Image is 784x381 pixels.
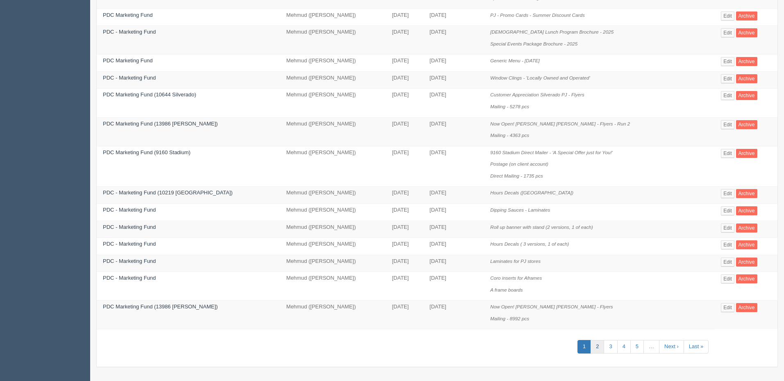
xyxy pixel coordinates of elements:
td: [DATE] [386,89,423,117]
td: Mehmud ([PERSON_NAME]) [280,26,386,55]
a: PDC - Marketing Fund [103,241,156,247]
a: 2 [591,340,604,354]
td: Mehmud ([PERSON_NAME]) [280,255,386,272]
a: 3 [604,340,617,354]
i: Laminates for PJ stores [490,258,541,264]
i: Dipping Sauces - Laminates [490,207,550,212]
a: PDC - Marketing Fund (10219 [GEOGRAPHIC_DATA]) [103,189,233,196]
i: PJ - Promo Cards - Summer Discount Cards [490,12,585,18]
i: 9160 Stadium Direct Mailer - 'A Special Offer just for You!' [490,150,613,155]
a: PDC - Marketing Fund [103,207,156,213]
td: [DATE] [423,203,484,221]
td: Mehmud ([PERSON_NAME]) [280,146,386,187]
a: PDC - Marketing Fund [103,224,156,230]
a: Last » [684,340,709,354]
a: Archive [736,57,757,66]
a: … [643,340,659,354]
a: Next › [659,340,684,354]
a: Edit [721,57,734,66]
td: [DATE] [386,26,423,55]
td: [DATE] [423,89,484,117]
td: [DATE] [386,272,423,301]
a: Edit [721,240,734,249]
a: 4 [617,340,631,354]
a: PDC Marketing Fund [103,57,152,64]
a: Edit [721,206,734,215]
a: Archive [736,240,757,249]
td: Mehmud ([PERSON_NAME]) [280,301,386,329]
td: [DATE] [423,117,484,146]
td: [DATE] [386,301,423,329]
td: [DATE] [386,238,423,255]
td: Mehmud ([PERSON_NAME]) [280,221,386,238]
td: Mehmud ([PERSON_NAME]) [280,187,386,204]
a: PDC Marketing Fund [103,12,152,18]
td: [DATE] [423,272,484,301]
td: Mehmud ([PERSON_NAME]) [280,9,386,26]
i: Hours Decals ( 3 versions, 1 of each) [490,241,569,246]
a: Edit [721,149,734,158]
a: Archive [736,274,757,283]
i: Now Open! [PERSON_NAME] [PERSON_NAME] - Flyers [490,304,613,309]
td: Mehmud ([PERSON_NAME]) [280,272,386,301]
td: [DATE] [386,221,423,238]
a: Archive [736,74,757,83]
td: [DATE] [386,71,423,89]
i: Special Events Package Brochure - 2025 [490,41,577,46]
td: Mehmud ([PERSON_NAME]) [280,55,386,72]
a: Archive [736,120,757,129]
i: Window Clings - 'Locally Owned and Operated' [490,75,590,80]
td: Mehmud ([PERSON_NAME]) [280,71,386,89]
a: PDC - Marketing Fund [103,29,156,35]
td: [DATE] [423,301,484,329]
a: Archive [736,189,757,198]
a: PDC Marketing Fund (9160 Stadium) [103,149,191,155]
td: [DATE] [423,146,484,187]
a: Archive [736,11,757,21]
a: PDC - Marketing Fund [103,75,156,81]
a: Edit [721,91,734,100]
i: Hours Decals ([GEOGRAPHIC_DATA]) [490,190,573,195]
td: Mehmud ([PERSON_NAME]) [280,203,386,221]
td: [DATE] [423,55,484,72]
a: Archive [736,28,757,37]
a: Edit [721,303,734,312]
td: [DATE] [386,203,423,221]
i: Mailing - 4363 pcs [490,132,529,138]
td: [DATE] [423,221,484,238]
td: [DATE] [423,187,484,204]
i: [DEMOGRAPHIC_DATA] Lunch Program Brochure - 2025 [490,29,614,34]
a: Archive [736,206,757,215]
i: Direct Mailing - 1735 pcs [490,173,543,178]
td: [DATE] [386,117,423,146]
a: Edit [721,258,734,267]
a: Edit [721,274,734,283]
td: [DATE] [423,9,484,26]
a: 1 [577,340,591,354]
a: PDC Marketing Fund (13986 [PERSON_NAME]) [103,121,218,127]
td: [DATE] [423,238,484,255]
td: [DATE] [386,255,423,272]
i: Mailing - 5278 pcs [490,104,529,109]
td: [DATE] [423,71,484,89]
td: Mehmud ([PERSON_NAME]) [280,117,386,146]
i: A frame boards [490,287,523,292]
a: Edit [721,74,734,83]
a: PDC Marketing Fund (10644 Silverado) [103,91,196,98]
td: [DATE] [386,55,423,72]
a: Archive [736,258,757,267]
i: Customer Appreciation Silverado PJ - Flyers [490,92,584,97]
i: Now Open! [PERSON_NAME] [PERSON_NAME] - Flyers - Run 2 [490,121,630,126]
i: Coro inserts for Aframes [490,275,542,281]
td: Mehmud ([PERSON_NAME]) [280,89,386,117]
a: Archive [736,91,757,100]
a: Archive [736,303,757,312]
td: Mehmud ([PERSON_NAME]) [280,238,386,255]
i: Roll up banner with stand (2 versions, 1 of each) [490,224,593,230]
a: Archive [736,224,757,233]
i: Postage (on client account) [490,161,548,167]
td: [DATE] [386,146,423,187]
i: Mailing - 8992 pcs [490,316,529,321]
a: Edit [721,224,734,233]
a: PDC - Marketing Fund [103,275,156,281]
